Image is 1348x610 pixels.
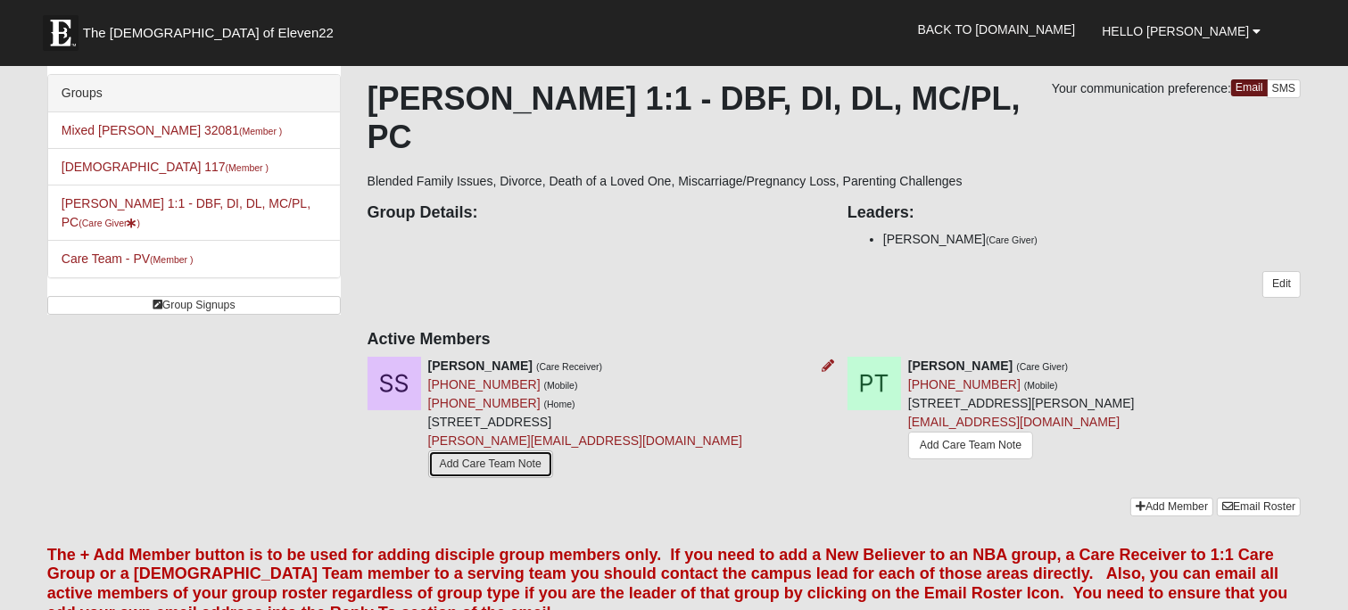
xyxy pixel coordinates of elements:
[428,433,742,448] a: [PERSON_NAME][EMAIL_ADDRESS][DOMAIN_NAME]
[226,162,269,173] small: (Member )
[908,415,1120,429] a: [EMAIL_ADDRESS][DOMAIN_NAME]
[83,24,334,42] span: The [DEMOGRAPHIC_DATA] of Eleven22
[47,296,341,315] a: Group Signups
[239,126,282,136] small: (Member )
[908,432,1033,459] a: Add Care Team Note
[62,123,283,137] a: Mixed [PERSON_NAME] 32081(Member )
[1217,498,1301,516] a: Email Roster
[848,203,1301,223] h4: Leaders:
[368,330,1302,350] h4: Active Members
[1262,271,1301,297] a: Edit
[1231,79,1268,96] a: Email
[905,7,1089,52] a: Back to [DOMAIN_NAME]
[1052,81,1231,95] span: Your communication preference:
[1088,9,1274,54] a: Hello [PERSON_NAME]
[428,396,541,410] a: [PHONE_NUMBER]
[62,196,310,229] a: [PERSON_NAME] 1:1 - DBF, DI, DL, MC/PL, PC(Care Giver)
[883,230,1301,249] li: [PERSON_NAME]
[428,450,553,478] a: Add Care Team Note
[544,380,578,391] small: (Mobile)
[79,218,140,228] small: (Care Giver )
[1024,380,1058,391] small: (Mobile)
[368,79,1302,498] div: Blended Family Issues, Divorce, Death of a Loved One, Miscarriage/Pregnancy Loss, Parenting Chall...
[536,361,602,372] small: (Care Receiver)
[1016,361,1068,372] small: (Care Giver)
[428,357,742,484] div: [STREET_ADDRESS]
[34,6,391,51] a: The [DEMOGRAPHIC_DATA] of Eleven22
[368,203,821,223] h4: Group Details:
[43,15,79,51] img: Eleven22 logo
[908,359,1013,373] strong: [PERSON_NAME]
[150,254,193,265] small: (Member )
[908,377,1021,392] a: [PHONE_NUMBER]
[986,235,1038,245] small: (Care Giver)
[62,160,269,174] a: [DEMOGRAPHIC_DATA] 117(Member )
[544,399,575,409] small: (Home)
[48,75,340,112] div: Groups
[1267,79,1302,98] a: SMS
[428,377,541,392] a: [PHONE_NUMBER]
[1130,498,1213,516] a: Add Member
[368,79,1302,156] h1: [PERSON_NAME] 1:1 - DBF, DI, DL, MC/PL, PC
[1102,24,1249,38] span: Hello [PERSON_NAME]
[62,251,194,266] a: Care Team - PV(Member )
[428,359,533,373] strong: [PERSON_NAME]
[908,357,1135,464] div: [STREET_ADDRESS][PERSON_NAME]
